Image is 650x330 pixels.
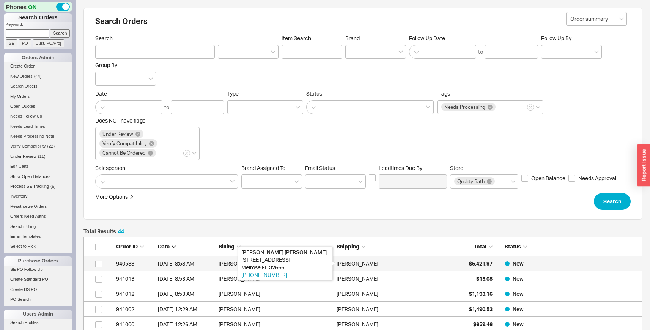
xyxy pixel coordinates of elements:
span: New Orders [10,74,33,79]
input: Does NOT have flags [157,149,162,157]
svg: open menu [148,77,153,80]
span: New [513,291,524,297]
p: Keyword: [6,22,72,29]
span: ( 9 ) [50,184,55,189]
span: $15.08 [476,275,493,282]
span: Process SE Tracking [10,184,49,189]
input: PO [19,39,31,47]
span: New [513,306,524,312]
span: $1,193.16 [469,291,493,297]
span: 44 [118,228,124,234]
svg: open menu [358,180,363,183]
a: Process SE Tracking(9) [4,182,72,190]
button: [PHONE_NUMBER] [241,271,287,279]
div: 9/19/25 8:53 AM [158,286,215,302]
a: Verify Compatibility(22) [4,142,72,150]
a: Edit Carts [4,162,72,170]
span: Under Review [102,131,133,137]
a: New Orders(44) [4,72,72,80]
a: SE PO Follow Up [4,266,72,273]
div: [PERSON_NAME] [337,271,378,286]
input: SE [6,39,17,47]
a: 941012[DATE] 8:53 AM[PERSON_NAME][PERSON_NAME]$1,193.16New [83,286,642,302]
span: ( 44 ) [34,74,42,79]
span: Search [95,35,215,42]
div: to [478,48,483,56]
span: New [513,260,524,267]
a: PO Search [4,295,72,303]
span: ( 11 ) [38,154,46,159]
div: [PERSON_NAME] [337,302,378,317]
span: Verify Compatibility [10,144,46,148]
div: Melrose FL 32666 [241,264,329,271]
span: $659.46 [473,321,493,327]
span: Brand [345,35,360,41]
div: More Options [95,193,128,201]
div: 941013 [116,271,154,286]
span: New [513,275,524,282]
span: Follow Up By [541,35,571,41]
div: [PERSON_NAME] [219,302,333,317]
a: Create DS PO [4,286,72,294]
span: ( 22 ) [47,144,55,148]
a: Orders Need Auths [4,212,72,220]
span: Open Balance [531,174,565,182]
span: Brand Assigned To [241,165,285,171]
span: New [513,321,524,327]
span: Store [450,165,463,171]
div: [PERSON_NAME] [337,286,378,302]
a: Search Profiles [4,319,72,327]
input: Open Balance [521,175,528,182]
div: [PERSON_NAME] [219,286,333,302]
div: Status [499,243,638,250]
span: Status [505,243,521,250]
div: Order ID [116,243,154,250]
input: Cust. PO/Proj [33,39,64,47]
div: Total [455,243,493,250]
button: Does NOT have flags [183,150,190,157]
h1: Search Orders [4,13,72,22]
button: Flags [527,104,534,111]
div: Orders Admin [4,53,72,62]
div: Billing [219,243,333,250]
div: Shipping [337,243,451,250]
span: Type [227,90,239,97]
span: Status [306,90,434,97]
a: Needs Processing Note [4,132,72,140]
input: Select... [566,12,627,26]
a: Create Order [4,62,72,70]
span: Em ​ ail Status [305,165,335,171]
span: Total [474,243,486,250]
span: Verify Compatibility [102,141,147,146]
span: Cannot Be Ordered [102,150,146,156]
span: Quality Bath [457,179,485,184]
span: Needs Processing [444,104,485,110]
a: Search Orders [4,82,72,90]
span: Shipping [337,243,359,250]
a: Create Standard PO [4,275,72,283]
span: Group By [95,62,117,68]
a: Email Templates [4,233,72,240]
a: 941002[DATE] 12:29 AM[PERSON_NAME][PERSON_NAME]$1,490.53New [83,302,642,317]
span: Item Search [282,35,342,42]
a: My Orders [4,93,72,101]
input: Search [50,29,70,37]
a: Search Billing [4,223,72,231]
span: ON [28,3,37,11]
div: [PERSON_NAME] [219,271,333,286]
a: Show Open Balances [4,173,72,181]
div: Date [158,243,215,250]
span: Date [158,243,170,250]
input: Search [95,45,215,59]
span: Date [95,90,224,97]
a: 941013[DATE] 8:53 AM[PERSON_NAME][PERSON_NAME]$15.08New [83,271,642,286]
div: Users Admin [4,310,72,319]
div: Purchase Orders [4,256,72,266]
input: Flags [497,103,502,112]
span: Does NOT have flags [95,117,145,124]
h5: Total Results [83,229,124,234]
div: 941002 [116,302,154,317]
a: Select to Pick [4,242,72,250]
span: Needs Approval [578,174,616,182]
input: Needs Approval [568,175,575,182]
